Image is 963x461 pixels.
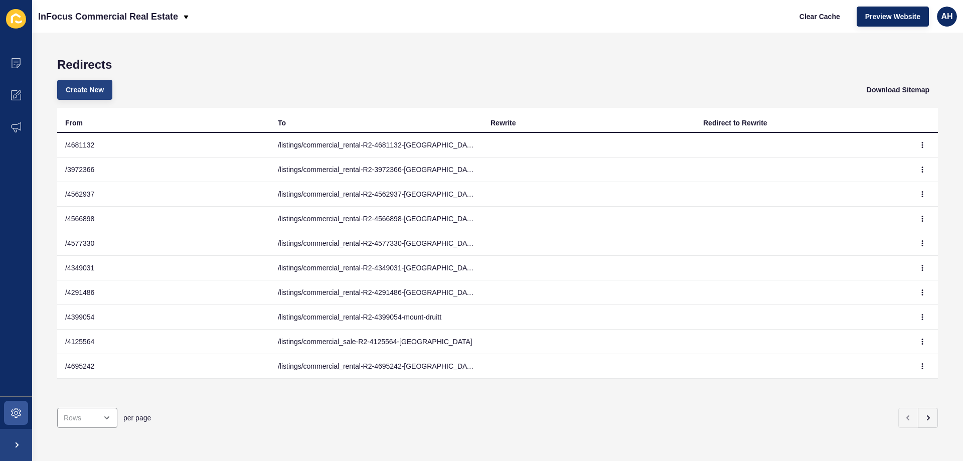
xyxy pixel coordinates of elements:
[270,158,483,182] td: /listings/commercial_rental-R2-3972366-[GEOGRAPHIC_DATA]
[57,408,117,428] div: open menu
[66,85,104,95] span: Create New
[867,85,929,95] span: Download Sitemap
[270,280,483,305] td: /listings/commercial_rental-R2-4291486-[GEOGRAPHIC_DATA]
[57,207,270,231] td: /4566898
[123,413,151,423] span: per page
[865,12,920,22] span: Preview Website
[57,158,270,182] td: /3972366
[270,256,483,280] td: /listings/commercial_rental-R2-4349031-[GEOGRAPHIC_DATA]
[703,118,767,128] div: Redirect to Rewrite
[491,118,516,128] div: Rewrite
[857,7,929,27] button: Preview Website
[65,118,83,128] div: From
[57,133,270,158] td: /4681132
[38,4,178,29] p: InFocus Commercial Real Estate
[270,231,483,256] td: /listings/commercial_rental-R2-4577330-[GEOGRAPHIC_DATA]
[270,305,483,330] td: /listings/commercial_rental-R2-4399054-mount-druitt
[57,305,270,330] td: /4399054
[57,354,270,379] td: /4695242
[57,280,270,305] td: /4291486
[57,231,270,256] td: /4577330
[278,118,286,128] div: To
[57,330,270,354] td: /4125564
[270,354,483,379] td: /listings/commercial_rental-R2-4695242-[GEOGRAPHIC_DATA]
[270,330,483,354] td: /listings/commercial_sale-R2-4125564-[GEOGRAPHIC_DATA]
[858,80,938,100] button: Download Sitemap
[57,80,112,100] button: Create New
[270,207,483,231] td: /listings/commercial_rental-R2-4566898-[GEOGRAPHIC_DATA]
[941,12,952,22] span: AH
[57,58,938,72] h1: Redirects
[791,7,849,27] button: Clear Cache
[270,182,483,207] td: /listings/commercial_rental-R2-4562937-[GEOGRAPHIC_DATA]
[57,182,270,207] td: /4562937
[270,133,483,158] td: /listings/commercial_rental-R2-4681132-[GEOGRAPHIC_DATA]
[799,12,840,22] span: Clear Cache
[57,256,270,280] td: /4349031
